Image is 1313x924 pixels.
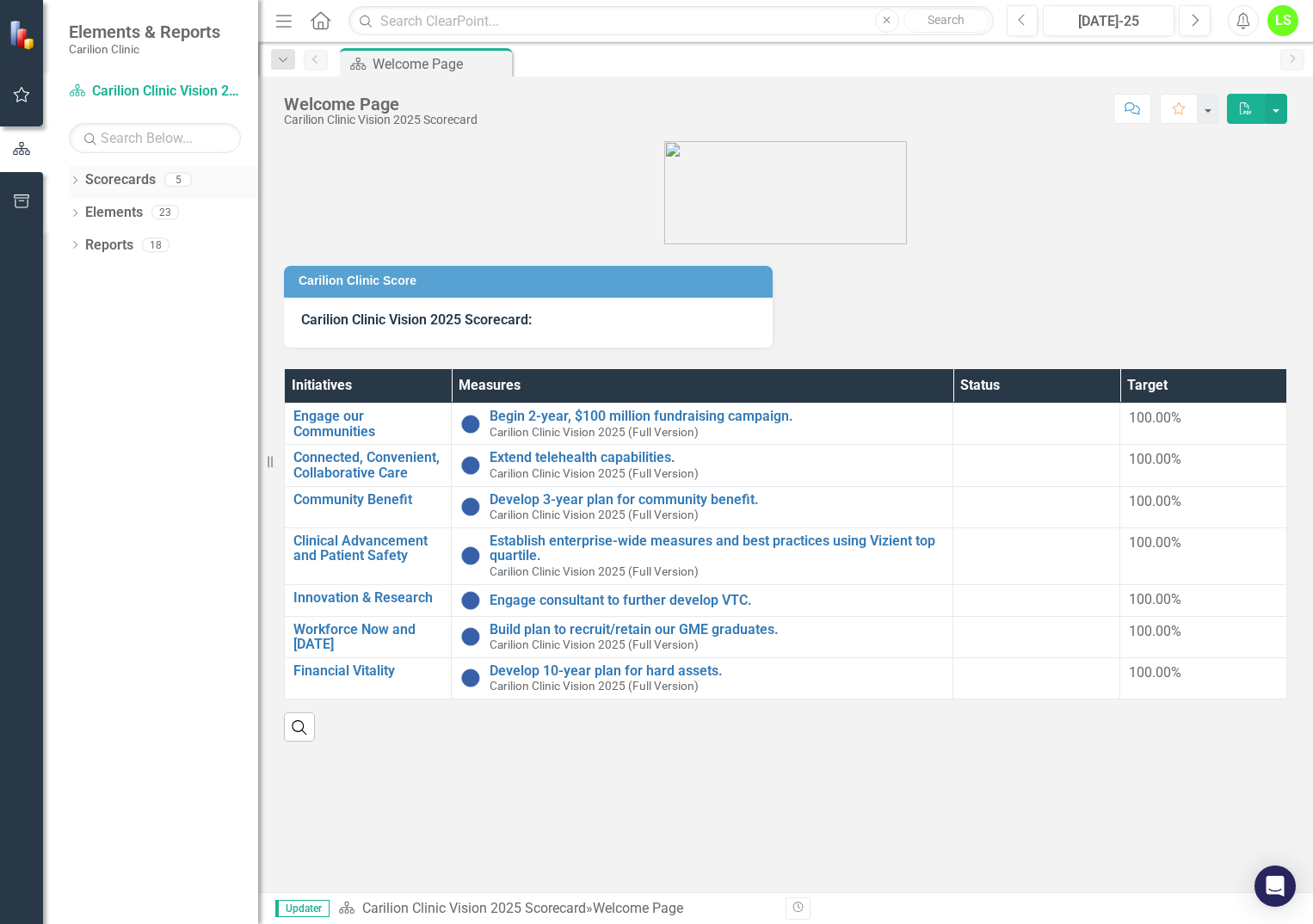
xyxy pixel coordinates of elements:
[490,508,699,521] span: Carilion Clinic Vision 2025 (Full Version)
[293,450,442,480] a: Connected, Convenient, Collaborative Care
[301,311,532,328] strong: Carilion Clinic Vision 2025 Scorecard:
[460,626,481,647] img: No Information
[275,900,330,917] span: Updater
[1254,865,1296,907] div: Open Intercom Messenger
[928,13,965,27] span: Search
[452,403,953,445] td: Double-Click to Edit Right Click for Context Menu
[460,414,481,434] img: No Information
[293,533,442,564] a: Clinical Advancement and Patient Safety
[293,622,442,652] a: Workforce Now and [DATE]
[348,6,993,36] input: Search ClearPoint...
[490,409,944,424] a: Begin 2-year, $100 million fundraising campaign.
[338,899,773,919] div: »
[285,616,452,657] td: Double-Click to Edit Right Click for Context Menu
[452,486,953,527] td: Double-Click to Edit Right Click for Context Menu
[452,445,953,486] td: Double-Click to Edit Right Click for Context Menu
[903,9,989,33] button: Search
[293,663,442,679] a: Financial Vitality
[362,900,586,916] a: Carilion Clinic Vision 2025 Scorecard
[1129,664,1181,681] span: 100.00%
[299,274,764,287] h3: Carilion Clinic Score
[1129,493,1181,509] span: 100.00%
[285,584,452,616] td: Double-Click to Edit Right Click for Context Menu
[452,616,953,657] td: Double-Click to Edit Right Click for Context Menu
[85,203,143,223] a: Elements
[490,564,699,578] span: Carilion Clinic Vision 2025 (Full Version)
[490,622,944,638] a: Build plan to recruit/retain our GME graduates.
[293,590,442,606] a: Innovation & Research
[460,668,481,688] img: No Information
[490,638,699,651] span: Carilion Clinic Vision 2025 (Full Version)
[452,584,953,616] td: Double-Click to Edit Right Click for Context Menu
[664,141,907,244] img: carilion%20clinic%20logo%202.0.png
[85,170,156,190] a: Scorecards
[1129,451,1181,467] span: 100.00%
[490,593,944,608] a: Engage consultant to further develop VTC.
[460,496,481,517] img: No Information
[284,95,478,114] div: Welcome Page
[69,82,241,102] a: Carilion Clinic Vision 2025 Scorecard
[1267,5,1298,36] button: LS
[490,425,699,439] span: Carilion Clinic Vision 2025 (Full Version)
[490,663,944,679] a: Develop 10-year plan for hard assets.
[1049,11,1168,32] div: [DATE]-25
[452,527,953,584] td: Double-Click to Edit Right Click for Context Menu
[293,409,442,439] a: Engage our Communities
[1129,534,1181,551] span: 100.00%
[490,450,944,465] a: Extend telehealth capabilities.
[1043,5,1174,36] button: [DATE]-25
[460,590,481,611] img: No Information
[164,173,192,188] div: 5
[85,236,133,256] a: Reports
[373,53,508,75] div: Welcome Page
[490,466,699,480] span: Carilion Clinic Vision 2025 (Full Version)
[285,486,452,527] td: Double-Click to Edit Right Click for Context Menu
[9,20,39,50] img: ClearPoint Strategy
[284,114,478,126] div: Carilion Clinic Vision 2025 Scorecard
[69,42,220,56] small: Carilion Clinic
[69,22,220,42] span: Elements & Reports
[460,545,481,566] img: No Information
[151,206,179,220] div: 23
[460,455,481,476] img: No Information
[1129,410,1181,426] span: 100.00%
[285,445,452,486] td: Double-Click to Edit Right Click for Context Menu
[1129,591,1181,607] span: 100.00%
[490,679,699,693] span: Carilion Clinic Vision 2025 (Full Version)
[285,403,452,445] td: Double-Click to Edit Right Click for Context Menu
[1129,623,1181,639] span: 100.00%
[69,123,241,153] input: Search Below...
[490,492,944,508] a: Develop 3-year plan for community benefit.
[490,533,944,564] a: Establish enterprise-wide measures and best practices using Vizient top quartile.
[293,492,442,508] a: Community Benefit
[285,527,452,584] td: Double-Click to Edit Right Click for Context Menu
[593,900,683,916] div: Welcome Page
[142,237,170,252] div: 18
[452,657,953,699] td: Double-Click to Edit Right Click for Context Menu
[285,657,452,699] td: Double-Click to Edit Right Click for Context Menu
